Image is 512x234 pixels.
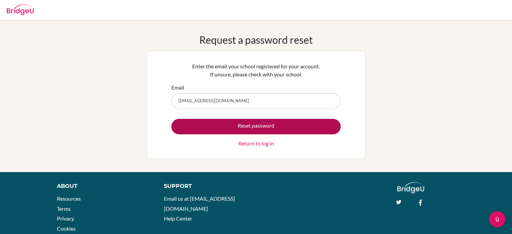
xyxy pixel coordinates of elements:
p: Enter the email your school registered for your account. If unsure, please check with your school. [171,62,341,78]
div: Support [164,182,249,190]
a: Terms [57,205,71,212]
img: Bridge-U [7,4,34,15]
a: Resources [57,195,81,202]
a: Email us at [EMAIL_ADDRESS][DOMAIN_NAME] [164,195,235,212]
h1: Request a password reset [199,34,313,46]
img: logo_white@2x-f4f0deed5e89b7ecb1c2cc34c3e3d731f90f0f143d5ea2071677605dd97b5244.png [397,182,424,193]
label: Email [171,83,184,92]
a: Cookies [57,225,76,232]
a: Help Center [164,215,192,222]
a: Return to log in [238,139,274,147]
a: Privacy [57,215,74,222]
button: Reset password [171,119,341,134]
div: Open Intercom Messenger [489,211,505,227]
div: About [57,182,149,190]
